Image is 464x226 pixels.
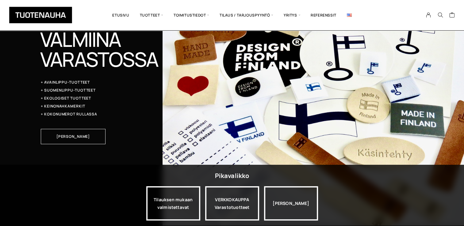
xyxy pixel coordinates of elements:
[264,186,318,220] div: [PERSON_NAME]
[41,112,97,117] span: + Kokonumerot rullassa
[40,29,162,69] h2: Valmiina varastossa
[205,186,259,220] a: VERKKOKAUPPAVarastotuotteet
[434,12,446,18] button: Search
[215,170,249,181] div: Pikavalikko
[146,186,200,220] a: Tilauksen mukaan valmistettavat
[41,80,90,85] span: + Avainlippu-tuotteet
[135,5,168,26] span: Tuotteet
[449,12,455,19] a: Cart
[423,12,435,18] a: My Account
[56,135,90,138] span: [PERSON_NAME]
[278,5,305,26] span: Yritys
[347,13,352,17] img: English
[41,96,91,101] span: + Ekologiset tuotteet
[205,186,259,220] div: VERKKOKAUPPA Varastotuotteet
[214,5,278,26] span: Tilaus / Tarjouspyyntö
[41,88,96,93] span: + Suomenlippu-tuotteet
[9,7,72,23] img: Tuotenauha Oy
[41,129,105,144] a: [PERSON_NAME]
[305,5,342,26] a: Referenssit
[41,104,85,109] span: + Keinonahkamerkit
[168,5,214,26] span: Toimitustiedot
[107,5,134,26] a: Etusivu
